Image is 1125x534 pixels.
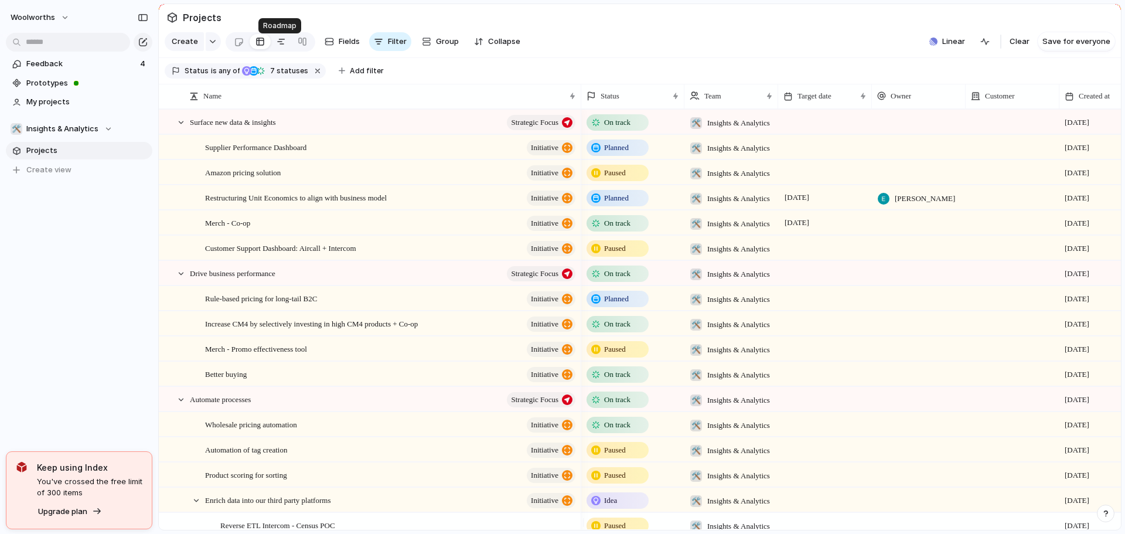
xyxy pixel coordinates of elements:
span: [DATE] [1065,369,1089,380]
span: On track [604,419,630,431]
span: [DATE] [1065,419,1089,431]
span: Idea [604,495,617,506]
span: initiative [531,341,558,358]
span: Insights & Analytics [707,319,770,331]
div: 🛠️ [690,117,702,129]
span: [DATE] [782,216,812,230]
span: [DATE] [1065,293,1089,305]
span: [DATE] [1065,217,1089,229]
div: 🛠️ [690,319,702,331]
span: Upgrade plan [38,506,87,518]
span: Product scoring for sorting [205,468,287,481]
span: Planned [604,293,629,305]
span: On track [604,318,630,330]
span: initiative [531,215,558,232]
span: Projects [26,145,148,157]
button: initiative [527,417,575,433]
span: Group [436,36,459,47]
span: Linear [942,36,965,47]
button: initiative [527,216,575,231]
span: [DATE] [1065,444,1089,456]
span: On track [604,217,630,229]
span: woolworths [11,12,55,23]
div: 🛠️ [690,344,702,356]
span: Insights & Analytics [707,142,770,154]
span: is [211,66,217,76]
div: 🛠️ [690,369,702,381]
span: Paused [604,470,626,481]
span: [DATE] [1065,243,1089,254]
span: Insights & Analytics [26,123,98,135]
span: Planned [604,142,629,154]
a: Projects [6,142,152,159]
span: Strategic Focus [511,114,558,131]
button: 🛠️Insights & Analytics [6,120,152,138]
span: Save for everyone [1042,36,1110,47]
span: Insights & Analytics [707,294,770,305]
span: Insights & Analytics [707,117,770,129]
div: Roadmap [258,18,301,33]
span: [DATE] [782,191,812,205]
button: Save for everyone [1038,32,1115,51]
span: You've crossed the free limit of 300 items [37,476,142,499]
button: Strategic Focus [507,392,575,407]
span: Feedback [26,58,137,70]
button: initiative [527,191,575,206]
button: Add filter [332,63,391,79]
span: Clear [1010,36,1029,47]
button: Collapse [469,32,525,51]
span: [DATE] [1065,268,1089,280]
span: Create [172,36,198,47]
span: Better buying [205,367,247,380]
span: 4 [140,58,148,70]
span: Strategic Focus [511,392,558,408]
span: Insights & Analytics [707,495,770,507]
button: Upgrade plan [35,504,105,520]
button: Fields [320,32,364,51]
span: Create view [26,164,71,176]
a: My projects [6,93,152,111]
span: initiative [531,316,558,332]
span: My projects [26,96,148,108]
div: 🛠️ [11,123,22,135]
span: Insights & Analytics [707,193,770,205]
span: Supplier Performance Dashboard [205,140,306,154]
span: initiative [531,190,558,206]
span: Insights & Analytics [707,344,770,356]
span: Drive business performance [190,266,275,280]
span: Paused [604,444,626,456]
button: isany of [209,64,242,77]
span: Strategic Focus [511,266,558,282]
span: any of [217,66,240,76]
span: initiative [531,492,558,509]
span: [DATE] [1065,142,1089,154]
span: Insights & Analytics [707,243,770,255]
span: Created at [1079,90,1110,102]
span: Planned [604,192,629,204]
span: On track [604,268,630,280]
span: [DATE] [1065,394,1089,406]
span: Automate processes [190,392,251,406]
span: [DATE] [1065,343,1089,355]
div: 🛠️ [690,445,702,457]
span: [PERSON_NAME] [895,193,955,205]
span: Automation of tag creation [205,443,287,456]
span: Insights & Analytics [707,445,770,457]
button: initiative [527,443,575,458]
span: Paused [604,167,626,179]
span: Fields [339,36,360,47]
span: Rule-based pricing for long-tail B2C [205,291,317,305]
span: Insights & Analytics [707,420,770,431]
span: initiative [531,467,558,484]
button: woolworths [5,8,76,27]
button: 7 statuses [241,64,311,77]
button: Group [416,32,465,51]
span: Prototypes [26,77,148,89]
span: initiative [531,366,558,383]
span: initiative [531,240,558,257]
button: Filter [369,32,411,51]
span: Collapse [488,36,520,47]
span: Insights & Analytics [707,168,770,179]
div: 🛠️ [690,168,702,179]
span: Enrich data into our third party platforms [205,493,330,506]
